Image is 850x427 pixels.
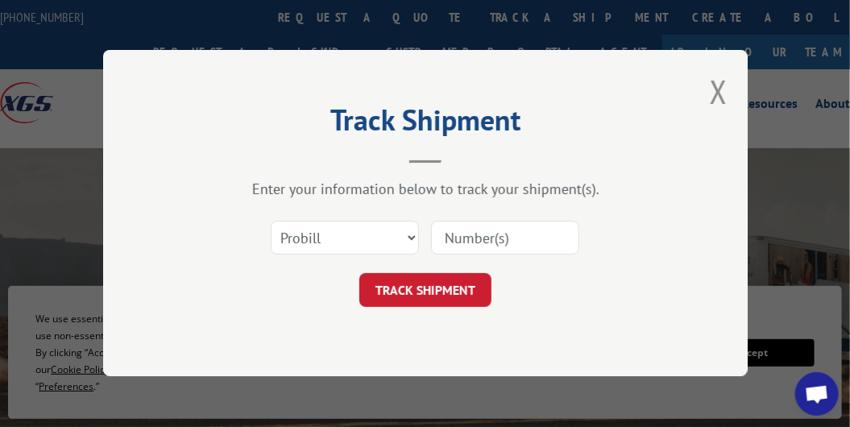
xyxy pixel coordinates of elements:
input: Number(s) [431,222,579,255]
div: Open chat [795,372,839,416]
button: TRACK SHIPMENT [359,274,491,308]
div: Enter your information below to track your shipment(s). [184,180,667,199]
button: Close modal [710,70,728,113]
h2: Track Shipment [184,109,667,139]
